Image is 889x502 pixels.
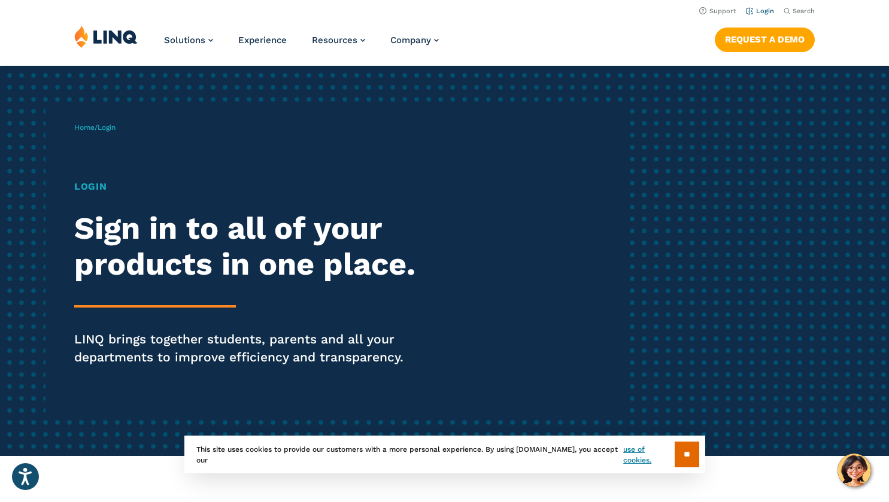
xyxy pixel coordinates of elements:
[164,35,213,45] a: Solutions
[164,25,439,65] nav: Primary Navigation
[699,7,736,15] a: Support
[312,35,365,45] a: Resources
[838,454,871,487] button: Hello, have a question? Let’s chat.
[98,123,116,132] span: Login
[184,436,705,473] div: This site uses cookies to provide our customers with a more personal experience. By using [DOMAIN...
[74,25,138,48] img: LINQ | K‑12 Software
[390,35,439,45] a: Company
[390,35,431,45] span: Company
[793,7,815,15] span: Search
[784,7,815,16] button: Open Search Bar
[74,330,417,366] p: LINQ brings together students, parents and all your departments to improve efficiency and transpa...
[74,123,116,132] span: /
[623,444,674,466] a: use of cookies.
[312,35,357,45] span: Resources
[715,25,815,51] nav: Button Navigation
[238,35,287,45] a: Experience
[74,211,417,282] h2: Sign in to all of your products in one place.
[74,123,95,132] a: Home
[74,179,417,194] h1: Login
[715,28,815,51] a: Request a Demo
[164,35,205,45] span: Solutions
[746,7,774,15] a: Login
